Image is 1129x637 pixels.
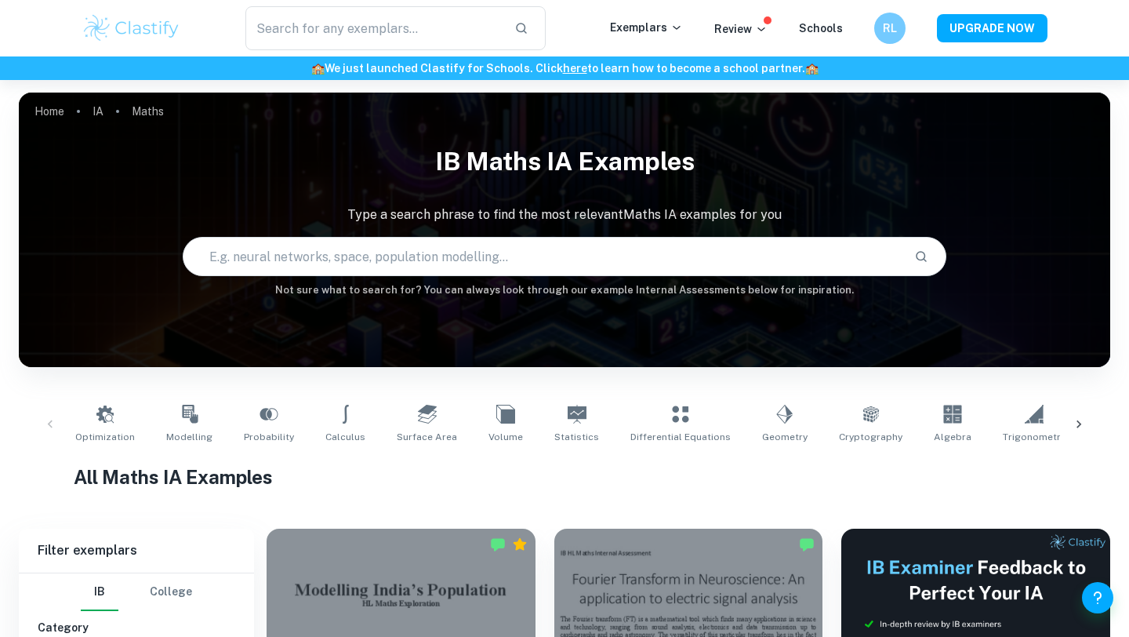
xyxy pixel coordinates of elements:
span: Calculus [325,430,365,444]
img: Clastify logo [82,13,181,44]
a: Schools [799,22,843,35]
span: Trigonometry [1003,430,1065,444]
span: Probability [244,430,294,444]
span: Algebra [934,430,971,444]
h6: We just launched Clastify for Schools. Click to learn how to become a school partner. [3,60,1126,77]
img: Marked [490,537,506,552]
span: Differential Equations [630,430,731,444]
span: Cryptography [839,430,902,444]
img: Marked [799,537,815,552]
input: E.g. neural networks, space, population modelling... [183,235,902,278]
p: Exemplars [610,19,683,36]
h6: RL [881,20,899,37]
span: Surface Area [397,430,457,444]
h1: IB Maths IA examples [19,136,1110,187]
button: College [150,573,192,611]
h6: Not sure what to search for? You can always look through our example Internal Assessments below f... [19,282,1110,298]
button: Help and Feedback [1082,582,1113,613]
input: Search for any exemplars... [245,6,502,50]
div: Premium [512,537,528,552]
h6: Filter exemplars [19,529,254,573]
span: 🏫 [311,62,325,75]
a: IA [93,100,103,122]
p: Type a search phrase to find the most relevant Maths IA examples for you [19,206,1110,224]
a: Home [34,100,64,122]
a: here [563,62,587,75]
span: Optimization [75,430,135,444]
span: Volume [488,430,523,444]
button: RL [874,13,906,44]
h6: Category [38,619,235,636]
button: Search [908,243,935,270]
button: UPGRADE NOW [937,14,1047,42]
p: Review [714,20,768,38]
div: Filter type choice [81,573,192,611]
button: IB [81,573,118,611]
p: Maths [132,103,164,120]
span: Modelling [166,430,212,444]
span: 🏫 [805,62,819,75]
span: Geometry [762,430,808,444]
h1: All Maths IA Examples [74,463,1056,491]
span: Statistics [554,430,599,444]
